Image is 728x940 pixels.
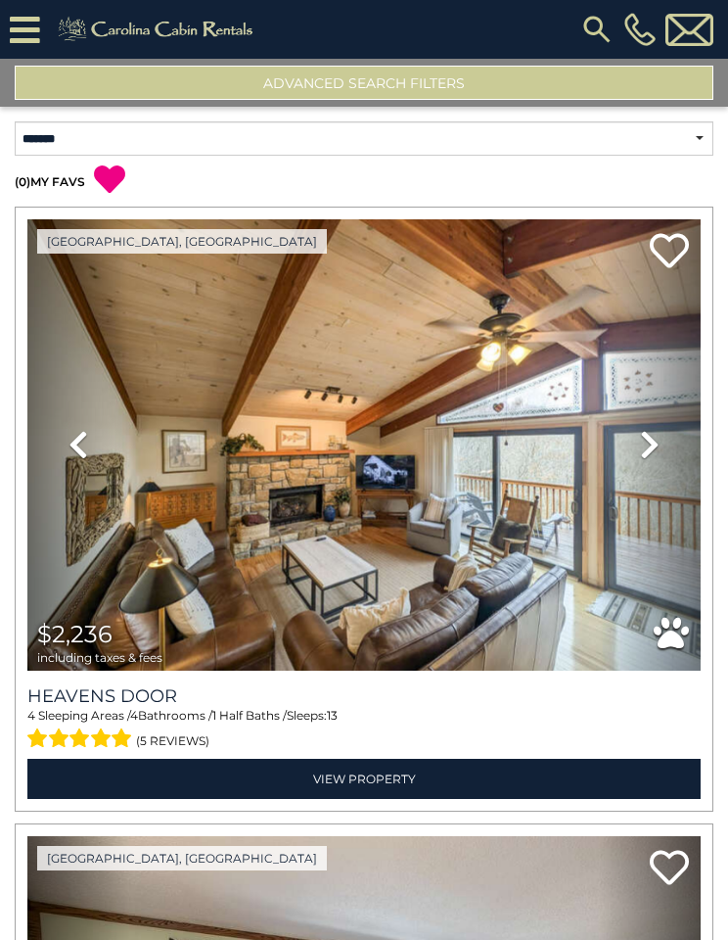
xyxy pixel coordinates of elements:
[19,174,26,189] span: 0
[27,685,701,707] a: Heavens Door
[136,728,209,754] span: (5 reviews)
[650,231,689,273] a: Add to favorites
[27,759,701,799] a: View Property
[15,66,713,100] button: Advanced Search Filters
[650,848,689,890] a: Add to favorites
[37,651,162,664] span: including taxes & fees
[619,13,660,46] a: [PHONE_NUMBER]
[27,707,701,754] div: Sleeping Areas / Bathrooms / Sleeps:
[579,12,614,47] img: search-regular.svg
[15,174,85,189] a: (0)MY FAVS
[15,174,30,189] span: ( )
[37,846,327,870] a: [GEOGRAPHIC_DATA], [GEOGRAPHIC_DATA]
[27,708,35,723] span: 4
[37,229,327,254] a: [GEOGRAPHIC_DATA], [GEOGRAPHIC_DATA]
[212,708,287,723] span: 1 Half Baths /
[130,708,138,723] span: 4
[37,620,113,648] span: $2,236
[327,708,338,723] span: 13
[50,14,266,45] img: Khaki-logo.png
[27,219,701,671] img: thumbnail_169221980.jpeg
